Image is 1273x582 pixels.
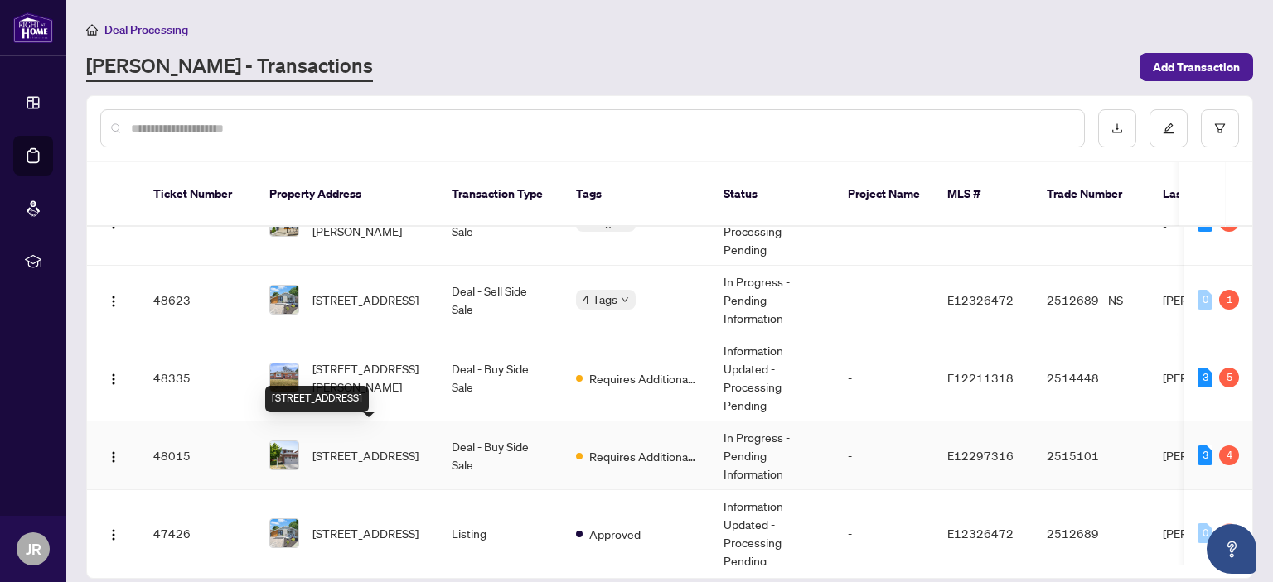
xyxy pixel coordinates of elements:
td: Listing [438,490,563,577]
td: - [835,421,934,490]
span: filter [1214,123,1226,134]
div: 4 [1219,445,1239,465]
a: [PERSON_NAME] - Transactions [86,52,373,82]
div: 0 [1198,290,1212,310]
span: [STREET_ADDRESS] [312,524,419,542]
div: 0 [1198,523,1212,543]
span: download [1111,123,1123,134]
span: Requires Additional Docs [589,369,697,387]
button: Logo [100,520,127,546]
td: 2514448 [1033,334,1150,421]
span: E12326472 [947,526,1014,541]
span: 4 Tags [583,290,617,309]
td: 2512689 - NS [1033,266,1150,334]
img: thumbnail-img [270,286,298,314]
img: thumbnail-img [270,441,298,469]
button: Logo [100,442,127,469]
button: download [1098,109,1136,147]
th: Status [710,162,835,227]
div: 5 [1219,368,1239,387]
div: 0 [1219,523,1239,543]
img: Logo [107,528,120,541]
th: Ticket Number [140,162,256,227]
button: Logo [100,364,127,391]
span: [STREET_ADDRESS] [312,291,419,309]
img: Logo [107,295,120,308]
img: thumbnail-img [270,363,298,392]
span: Approved [589,525,641,543]
td: 48015 [140,421,256,490]
th: Transaction Type [438,162,563,227]
div: 3 [1198,368,1212,387]
span: home [86,24,98,36]
div: 3 [1198,445,1212,465]
td: In Progress - Pending Information [710,266,835,334]
span: Requires Additional Docs [589,447,697,465]
td: 48623 [140,266,256,334]
span: E12326472 [947,292,1014,307]
td: Deal - Buy Side Sale [438,421,563,490]
img: logo [13,12,53,43]
td: Information Updated - Processing Pending [710,334,835,421]
span: edit [1163,123,1174,134]
img: Logo [107,373,120,386]
span: down [621,296,629,304]
td: Deal - Buy Side Sale [438,334,563,421]
span: E12211318 [947,370,1014,385]
th: Tags [563,162,710,227]
span: JR [26,537,41,560]
th: Trade Number [1033,162,1150,227]
td: - [835,266,934,334]
button: Open asap [1207,524,1256,574]
td: 2515101 [1033,421,1150,490]
td: 2512689 [1033,490,1150,577]
td: Deal - Sell Side Sale [438,266,563,334]
span: [STREET_ADDRESS] [312,446,419,464]
td: Information Updated - Processing Pending [710,490,835,577]
img: Logo [107,450,120,464]
div: [STREET_ADDRESS] [265,386,369,412]
td: 48335 [140,334,256,421]
span: [STREET_ADDRESS][PERSON_NAME] [312,359,425,396]
th: Project Name [835,162,934,227]
th: MLS # [934,162,1033,227]
div: 1 [1219,290,1239,310]
span: Add Transaction [1153,54,1240,80]
td: - [835,490,934,577]
span: E12297316 [947,448,1014,463]
td: 47426 [140,490,256,577]
img: thumbnail-img [270,519,298,547]
th: Property Address [256,162,438,227]
button: filter [1201,109,1239,147]
td: In Progress - Pending Information [710,421,835,490]
span: Deal Processing [104,22,188,37]
button: Add Transaction [1140,53,1253,81]
button: Logo [100,286,127,313]
button: edit [1150,109,1188,147]
td: - [835,334,934,421]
